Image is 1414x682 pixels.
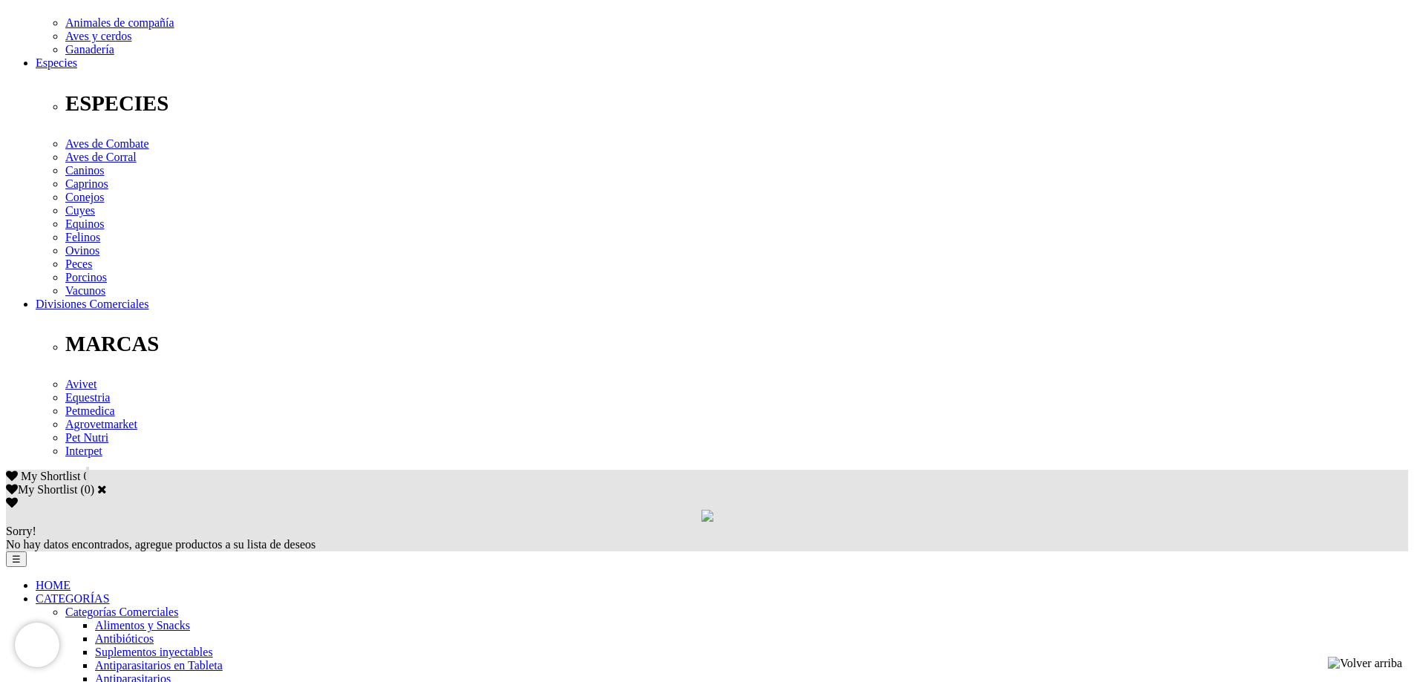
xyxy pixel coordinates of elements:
a: Peces [65,258,92,270]
a: Aves de Corral [65,151,137,163]
a: CATEGORÍAS [36,592,110,605]
a: Alimentos y Snacks [95,619,190,632]
iframe: Brevo live chat [15,623,59,667]
a: Animales de compañía [65,16,174,29]
a: HOME [36,579,71,591]
a: Especies [36,56,77,69]
a: Agrovetmarket [65,418,137,430]
img: loading.gif [701,510,713,522]
a: Cuyes [65,204,95,217]
a: Suplementos inyectables [95,646,213,658]
a: Pet Nutri [65,431,108,444]
a: Equestria [65,391,110,404]
img: Volver arriba [1328,657,1402,670]
label: My Shortlist [6,483,77,496]
a: Vacunos [65,284,105,297]
a: Categorías Comerciales [65,606,178,618]
span: ( ) [80,483,94,496]
a: Caprinos [65,177,108,190]
a: Petmedica [65,404,115,417]
a: Ovinos [65,244,99,257]
p: MARCAS [65,332,1408,356]
a: Caninos [65,164,104,177]
a: Antibióticos [95,632,154,645]
a: Equinos [65,217,104,230]
a: Antiparasitarios en Tableta [95,659,223,672]
span: My Shortlist [21,470,80,482]
span: 0 [83,470,89,482]
a: Felinos [65,231,100,243]
button: ☰ [6,551,27,567]
label: 0 [85,483,91,496]
span: Sorry! [6,525,36,537]
a: Conejos [65,191,104,203]
a: Aves y cerdos [65,30,131,42]
a: Ganadería [65,43,114,56]
div: No hay datos encontrados, agregue productos a su lista de deseos [6,525,1408,551]
a: Cerrar [97,483,107,495]
a: Interpet [65,445,102,457]
a: Aves de Combate [65,137,149,150]
a: Divisiones Comerciales [36,298,148,310]
a: Avivet [65,378,96,390]
a: Porcinos [65,271,107,283]
p: ESPECIES [65,91,1408,116]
